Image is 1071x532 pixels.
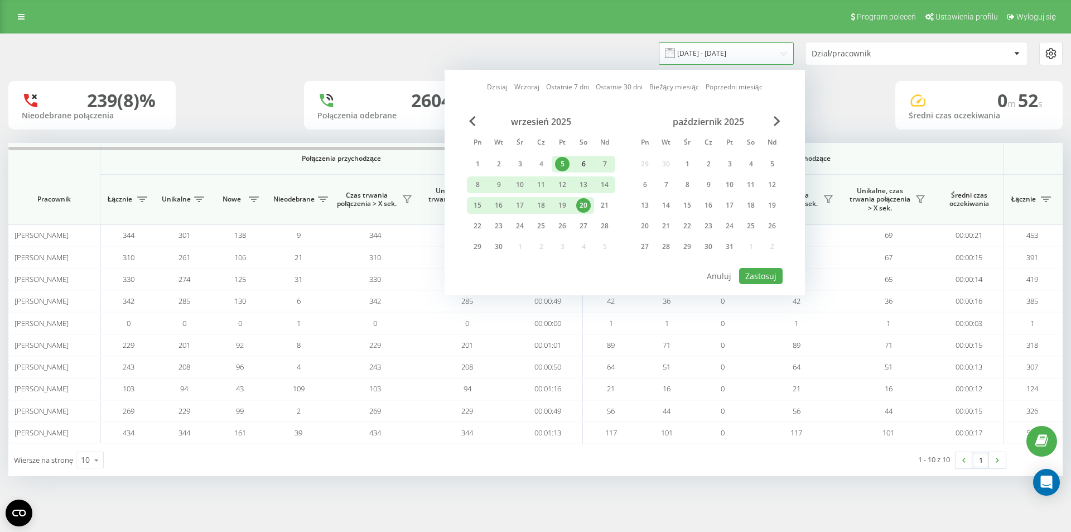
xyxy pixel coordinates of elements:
[663,384,670,394] span: 16
[297,362,301,372] span: 4
[655,238,677,255] div: wt 28 paź 2025
[655,218,677,234] div: wt 21 paź 2025
[658,135,674,152] abbr: wtorek
[297,340,301,350] span: 8
[123,406,134,416] span: 269
[573,197,594,214] div: sob 20 wrz 2025
[761,197,783,214] div: ndz 19 paź 2025
[461,406,473,416] span: 229
[761,156,783,172] div: ndz 5 paź 2025
[607,340,615,350] span: 89
[739,268,783,284] button: Zastosuj
[719,218,740,234] div: pt 24 paź 2025
[236,384,244,394] span: 43
[470,239,485,254] div: 29
[742,135,759,152] abbr: sobota
[659,198,673,213] div: 14
[997,88,1018,112] span: 0
[369,362,381,372] span: 243
[488,176,509,193] div: wt 9 wrz 2025
[15,296,69,306] span: [PERSON_NAME]
[774,116,780,126] span: Next Month
[597,219,612,233] div: 28
[297,318,301,328] span: 1
[722,198,737,213] div: 17
[469,135,486,152] abbr: poniedziałek
[178,340,190,350] span: 201
[934,334,1004,356] td: 00:00:15
[722,219,737,233] div: 24
[793,406,800,416] span: 56
[573,156,594,172] div: sob 6 wrz 2025
[467,218,488,234] div: pon 22 wrz 2025
[885,340,893,350] span: 71
[885,384,893,394] span: 16
[1018,88,1043,112] span: 52
[764,135,780,152] abbr: niedziela
[317,111,458,121] div: Połączenia odebrane
[744,198,758,213] div: 18
[677,176,698,193] div: śr 8 paź 2025
[512,135,528,152] abbr: środa
[467,156,488,172] div: pon 1 wrz 2025
[513,157,527,171] div: 3
[87,90,156,111] div: 239 (8)%
[218,195,245,204] span: Nowe
[596,135,613,152] abbr: niedziela
[546,82,589,92] a: Ostatnie 7 dni
[721,296,725,306] span: 0
[934,290,1004,312] td: 00:00:16
[513,290,583,312] td: 00:00:49
[530,218,552,234] div: czw 25 wrz 2025
[18,195,90,204] span: Pracownik
[934,246,1004,268] td: 00:00:15
[607,406,615,416] span: 56
[885,230,893,240] span: 69
[638,239,652,254] div: 27
[972,452,989,468] a: 1
[719,197,740,214] div: pt 17 paź 2025
[663,406,670,416] span: 44
[488,156,509,172] div: wt 2 wrz 2025
[162,195,191,204] span: Unikalne
[236,362,244,372] span: 96
[812,49,945,59] div: Dział/pracownik
[934,312,1004,334] td: 00:00:03
[491,178,506,192] div: 9
[491,198,506,213] div: 16
[594,197,615,214] div: ndz 21 wrz 2025
[634,238,655,255] div: pon 27 paź 2025
[552,176,573,193] div: pt 12 wrz 2025
[123,274,134,284] span: 330
[680,198,694,213] div: 15
[722,178,737,192] div: 10
[369,252,381,262] span: 310
[534,219,548,233] div: 25
[597,178,612,192] div: 14
[663,362,670,372] span: 51
[1033,469,1060,496] div: Open Intercom Messenger
[594,156,615,172] div: ndz 7 wrz 2025
[885,296,893,306] span: 36
[369,340,381,350] span: 229
[663,296,670,306] span: 36
[680,178,694,192] div: 8
[273,195,315,204] span: Nieodebrane
[596,82,643,92] a: Ostatnie 30 dni
[123,428,134,438] span: 434
[123,384,134,394] span: 103
[335,191,399,208] span: Czas trwania połączenia > X sek.
[594,218,615,234] div: ndz 28 wrz 2025
[1026,340,1038,350] span: 318
[634,176,655,193] div: pon 6 paź 2025
[700,135,717,152] abbr: czwartek
[597,157,612,171] div: 7
[509,218,530,234] div: śr 24 wrz 2025
[236,406,244,416] span: 99
[857,12,916,21] span: Program poleceń
[15,406,69,416] span: [PERSON_NAME]
[740,176,761,193] div: sob 11 paź 2025
[461,340,473,350] span: 201
[123,340,134,350] span: 229
[740,156,761,172] div: sob 4 paź 2025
